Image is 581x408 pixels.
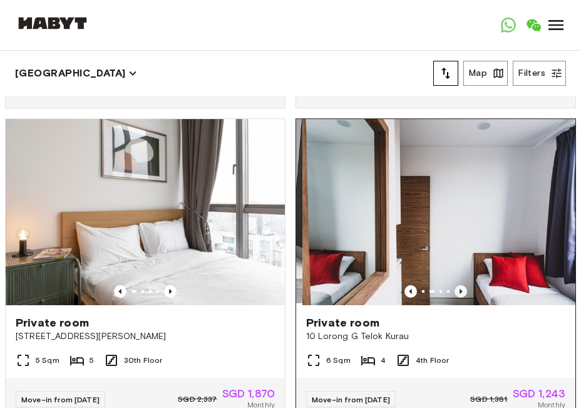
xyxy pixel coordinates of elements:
[36,355,59,366] span: 5 Sqm
[222,388,275,399] span: SGD 1,870
[463,61,508,86] button: Map
[124,355,163,366] span: 30th Floor
[15,17,90,29] img: Habyt
[326,355,351,366] span: 6 Sqm
[416,355,449,366] span: 4th Floor
[455,285,467,298] button: Previous image
[90,355,94,366] span: 5
[404,285,417,298] button: Previous image
[381,355,386,366] span: 4
[312,395,390,404] span: Move-in from [DATE]
[16,315,89,330] span: Private room
[513,388,565,399] span: SGD 1,243
[433,61,458,86] button: tune
[306,315,379,330] span: Private room
[21,395,100,404] span: Move-in from [DATE]
[178,394,217,405] span: SGD 2,337
[114,285,126,298] button: Previous image
[470,394,507,405] span: SGD 1,381
[306,330,565,343] span: 10 Lorong G Telok Kurau
[6,119,285,305] img: Marketing picture of unit SG-01-113-001-04
[16,330,275,343] span: [STREET_ADDRESS][PERSON_NAME]
[164,285,177,298] button: Previous image
[513,61,566,86] button: Filters
[15,65,137,82] button: [GEOGRAPHIC_DATA]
